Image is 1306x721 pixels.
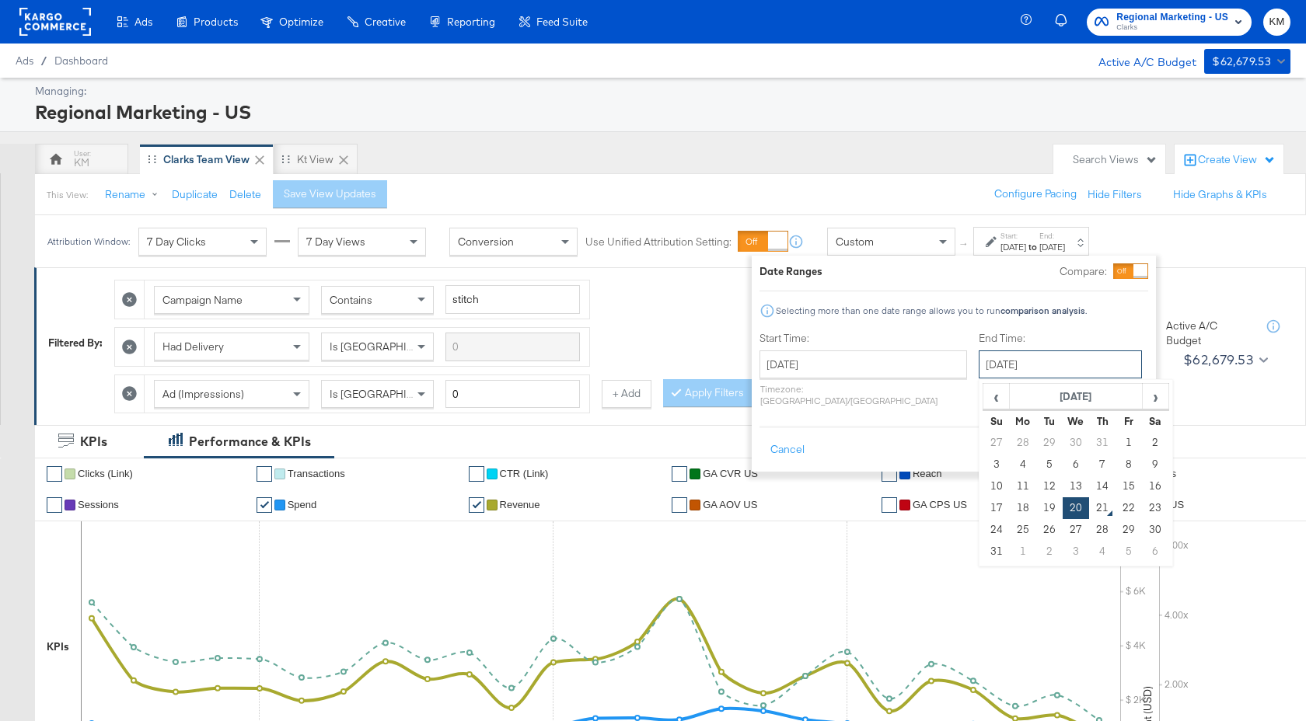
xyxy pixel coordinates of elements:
[1173,187,1267,202] button: Hide Graphs & KPIs
[1204,49,1290,74] button: $62,679.53
[1142,410,1168,432] th: Sa
[1183,348,1253,371] div: $62,679.53
[703,468,758,479] span: GA CVR US
[1063,410,1089,432] th: We
[35,84,1287,99] div: Managing:
[1010,410,1036,432] th: Mo
[1116,519,1142,541] td: 29
[882,497,897,513] a: ✔
[1088,187,1142,202] button: Hide Filters
[1089,454,1116,475] td: 7
[602,380,651,408] button: + Add
[1063,519,1089,541] td: 27
[983,180,1088,208] button: Configure Pacing
[1142,475,1168,497] td: 16
[703,499,757,510] span: GA AOV US
[47,466,62,482] a: ✔
[1063,454,1089,475] td: 6
[365,16,406,28] span: Creative
[134,16,152,28] span: Ads
[1142,497,1168,519] td: 23
[47,189,88,201] div: This View:
[1269,13,1284,31] span: KM
[1082,49,1196,72] div: Active A/C Budget
[1166,319,1252,347] div: Active A/C Budget
[1010,497,1036,519] td: 18
[189,433,311,451] div: Performance & KPIs
[172,187,218,202] button: Duplicate
[585,235,732,249] label: Use Unified Attribution Setting:
[78,468,133,479] span: Clicks (Link)
[469,466,484,482] a: ✔
[445,285,580,314] input: Enter a search term
[1063,475,1089,497] td: 13
[1010,454,1036,475] td: 4
[913,468,942,479] span: Reach
[445,333,580,361] input: Enter a search term
[1116,475,1142,497] td: 15
[257,466,272,482] a: ✔
[54,54,108,67] a: Dashboard
[1036,475,1063,497] td: 12
[1116,454,1142,475] td: 8
[760,383,967,406] p: Timezone: [GEOGRAPHIC_DATA]/[GEOGRAPHIC_DATA]
[288,499,317,510] span: Spend
[288,468,345,479] span: Transactions
[1087,9,1252,36] button: Regional Marketing - USClarks
[1039,241,1065,253] div: [DATE]
[983,541,1010,563] td: 31
[1089,497,1116,519] td: 21
[162,340,224,354] span: Had Delivery
[1000,241,1026,253] div: [DATE]
[1063,432,1089,454] td: 30
[983,432,1010,454] td: 27
[1060,264,1107,279] label: Compare:
[1116,410,1142,432] th: Fr
[913,499,967,510] span: GA CPS US
[469,497,484,513] a: ✔
[1089,541,1116,563] td: 4
[1198,152,1276,168] div: Create View
[1010,384,1143,410] th: [DATE]
[1010,475,1036,497] td: 11
[1000,231,1026,241] label: Start:
[1212,52,1271,71] div: $62,679.53
[306,235,365,249] span: 7 Day Views
[1010,541,1036,563] td: 1
[957,242,972,247] span: ↑
[1089,519,1116,541] td: 28
[1010,432,1036,454] td: 28
[1036,410,1063,432] th: Tu
[148,155,156,163] div: Drag to reorder tab
[80,433,107,451] div: KPIs
[672,466,687,482] a: ✔
[983,519,1010,541] td: 24
[47,497,62,513] a: ✔
[1142,432,1168,454] td: 2
[1036,454,1063,475] td: 5
[33,54,54,67] span: /
[1144,385,1168,408] span: ›
[882,466,897,482] a: ✔
[94,181,175,209] button: Rename
[279,16,323,28] span: Optimize
[1036,432,1063,454] td: 29
[16,54,33,67] span: Ads
[983,454,1010,475] td: 3
[35,99,1287,125] div: Regional Marketing - US
[1089,410,1116,432] th: Th
[78,499,119,510] span: Sessions
[836,235,874,249] span: Custom
[47,639,69,654] div: KPIs
[1177,347,1271,372] button: $62,679.53
[1036,519,1063,541] td: 26
[330,293,372,307] span: Contains
[1142,519,1168,541] td: 30
[297,152,333,167] div: kt View
[330,340,449,354] span: Is [GEOGRAPHIC_DATA]
[979,331,1148,346] label: End Time:
[1142,454,1168,475] td: 9
[760,264,822,279] div: Date Ranges
[1026,241,1039,253] strong: to
[48,336,103,350] div: Filtered By:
